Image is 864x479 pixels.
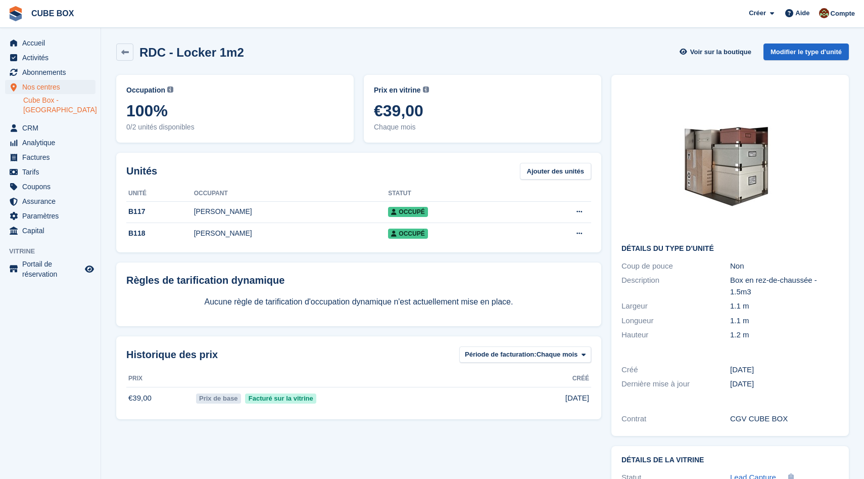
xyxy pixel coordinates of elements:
[22,51,83,65] span: Activités
[27,5,78,22] a: CUBE BOX
[126,186,194,202] th: Unité
[730,300,839,312] div: 1.1 m
[245,394,316,404] span: Facturé sur la vitrine
[126,163,157,179] h2: Unités
[690,47,751,57] span: Voir sur la boutique
[730,378,839,390] div: [DATE]
[730,364,839,376] div: [DATE]
[5,180,95,194] a: menu
[126,296,591,308] p: Aucune règle de tarification d'occupation dynamique n'est actuellement mise en place.
[537,350,578,360] span: Chaque mois
[126,102,344,120] span: 100%
[459,346,591,363] button: Période de facturation: Chaque mois
[196,394,242,404] span: Prix de base
[621,260,730,272] div: Coup de pouce
[126,85,165,96] span: Occupation
[22,136,83,150] span: Analytique
[654,85,806,237] img: Locker%20Small%20-%20Plain.jpg
[126,371,194,387] th: Prix
[22,65,83,79] span: Abonnements
[22,80,83,94] span: Nos centres
[730,329,839,341] div: 1.2 m
[194,228,389,239] div: [PERSON_NAME]
[126,347,218,362] span: Historique des prix
[22,165,83,179] span: Tarifs
[167,86,173,93] img: icon-info-grey-7440780725fd019a000dd9b08b2336e03edf1995a4989e88bcd33f0948082b44.svg
[5,150,95,164] a: menu
[730,413,839,425] div: CGV CUBE BOX
[819,8,829,18] img: alex soubira
[730,260,839,272] div: Non
[5,51,95,65] a: menu
[621,378,730,390] div: Dernière mise à jour
[22,259,83,279] span: Portail de réservation
[388,207,427,217] span: Occupé
[5,165,95,179] a: menu
[83,263,95,275] a: Boutique d'aperçu
[22,224,83,238] span: Capital
[388,186,520,202] th: Statut
[22,180,83,194] span: Coupons
[621,364,730,376] div: Créé
[23,96,95,115] a: Cube Box - [GEOGRAPHIC_DATA]
[730,275,839,297] div: Box en rez-de-chaussée - 1.5m3
[194,186,389,202] th: Occupant
[5,136,95,150] a: menu
[126,387,194,409] td: €39,00
[831,9,855,19] span: Compte
[388,229,427,239] span: Occupé
[5,259,95,279] a: menu
[374,122,591,133] span: Chaque mois
[374,102,591,120] span: €39,00
[465,350,537,360] span: Période de facturation:
[621,275,730,297] div: Description
[22,194,83,208] span: Assurance
[5,209,95,223] a: menu
[621,456,839,464] h2: Détails de la vitrine
[621,413,730,425] div: Contrat
[22,209,83,223] span: Paramètres
[194,206,389,217] div: [PERSON_NAME]
[5,36,95,50] a: menu
[565,393,589,404] span: [DATE]
[22,150,83,164] span: Factures
[621,245,839,253] h2: Détails du type d'unité
[763,43,849,60] a: Modifier le type d'unité
[749,8,766,18] span: Créer
[621,315,730,327] div: Longueur
[5,224,95,238] a: menu
[126,273,591,288] div: Règles de tarification dynamique
[22,121,83,135] span: CRM
[679,43,755,60] a: Voir sur la boutique
[730,315,839,327] div: 1.1 m
[621,300,730,312] div: Largeur
[126,122,344,133] span: 0/2 unités disponibles
[22,36,83,50] span: Accueil
[139,46,244,59] h2: RDC - Locker 1m2
[126,206,194,217] div: B117
[423,86,429,93] img: icon-info-grey-7440780725fd019a000dd9b08b2336e03edf1995a4989e88bcd33f0948082b44.svg
[5,80,95,94] a: menu
[5,194,95,208] a: menu
[5,65,95,79] a: menu
[8,6,23,21] img: stora-icon-8386f47178a22dfd0bd8f6a31ec36ba5ce8667c1dd55bd0f319d3a0aa187defe.svg
[621,329,730,341] div: Hauteur
[572,374,589,383] span: Créé
[374,85,421,96] span: Prix en vitrine
[520,163,591,180] a: Ajouter des unités
[9,246,101,256] span: Vitrine
[795,8,809,18] span: Aide
[5,121,95,135] a: menu
[126,228,194,239] div: B118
